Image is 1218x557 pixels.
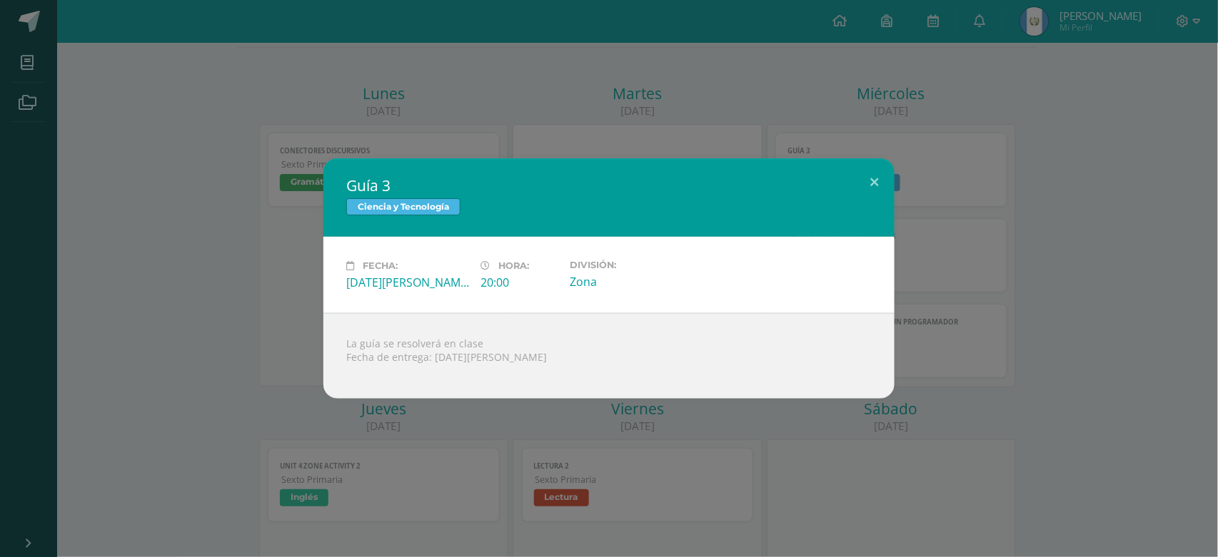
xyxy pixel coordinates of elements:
[363,260,398,271] span: Fecha:
[346,175,872,195] h2: Guía 3
[346,275,469,290] div: [DATE][PERSON_NAME]
[323,313,895,399] div: La guía se resolverá en clase Fecha de entrega: [DATE][PERSON_NAME]
[346,198,460,215] span: Ciencia y Tecnología
[570,274,693,290] div: Zona
[570,260,693,270] label: División:
[498,260,529,271] span: Hora:
[480,275,558,290] div: 20:00
[854,158,895,207] button: Close (Esc)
